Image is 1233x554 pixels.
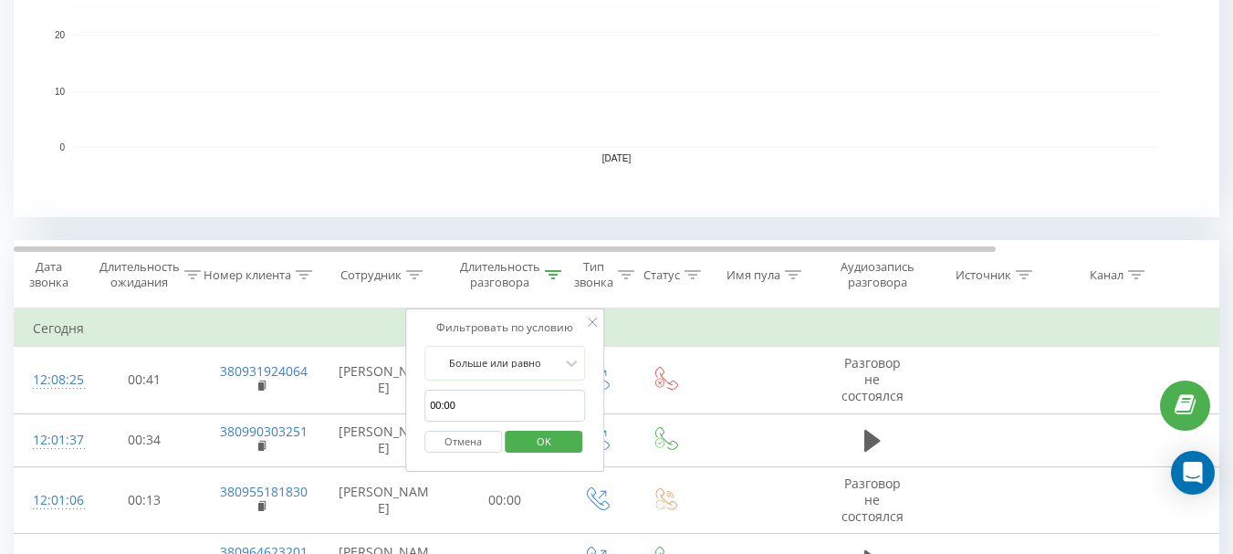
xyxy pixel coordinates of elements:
[424,319,585,337] div: Фильтровать по условию
[99,259,180,290] div: Длительность ожидания
[59,142,65,152] text: 0
[204,267,291,283] div: Номер клиента
[88,466,202,534] td: 00:13
[320,466,448,534] td: [PERSON_NAME]
[55,87,66,97] text: 10
[643,267,680,283] div: Статус
[220,423,308,440] a: 380990303251
[88,347,202,414] td: 00:41
[220,362,308,380] a: 380931924064
[15,259,82,290] div: Дата звонка
[956,267,1011,283] div: Источник
[320,347,448,414] td: [PERSON_NAME]
[518,427,569,455] span: OK
[33,423,69,458] div: 12:01:37
[220,483,308,500] a: 380955181830
[448,466,562,534] td: 00:00
[1171,451,1215,495] div: Open Intercom Messenger
[460,259,540,290] div: Длительность разговора
[424,431,502,454] button: Отмена
[574,259,613,290] div: Тип звонка
[505,431,582,454] button: OK
[33,362,69,398] div: 12:08:25
[320,413,448,466] td: [PERSON_NAME]
[1090,267,1123,283] div: Канал
[841,354,904,404] span: Разговор не состоялся
[424,390,585,422] input: 00:00
[340,267,402,283] div: Сотрудник
[726,267,780,283] div: Имя пула
[55,30,66,40] text: 20
[602,153,632,163] text: [DATE]
[833,259,922,290] div: Аудиозапись разговора
[841,475,904,525] span: Разговор не состоялся
[88,413,202,466] td: 00:34
[33,483,69,518] div: 12:01:06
